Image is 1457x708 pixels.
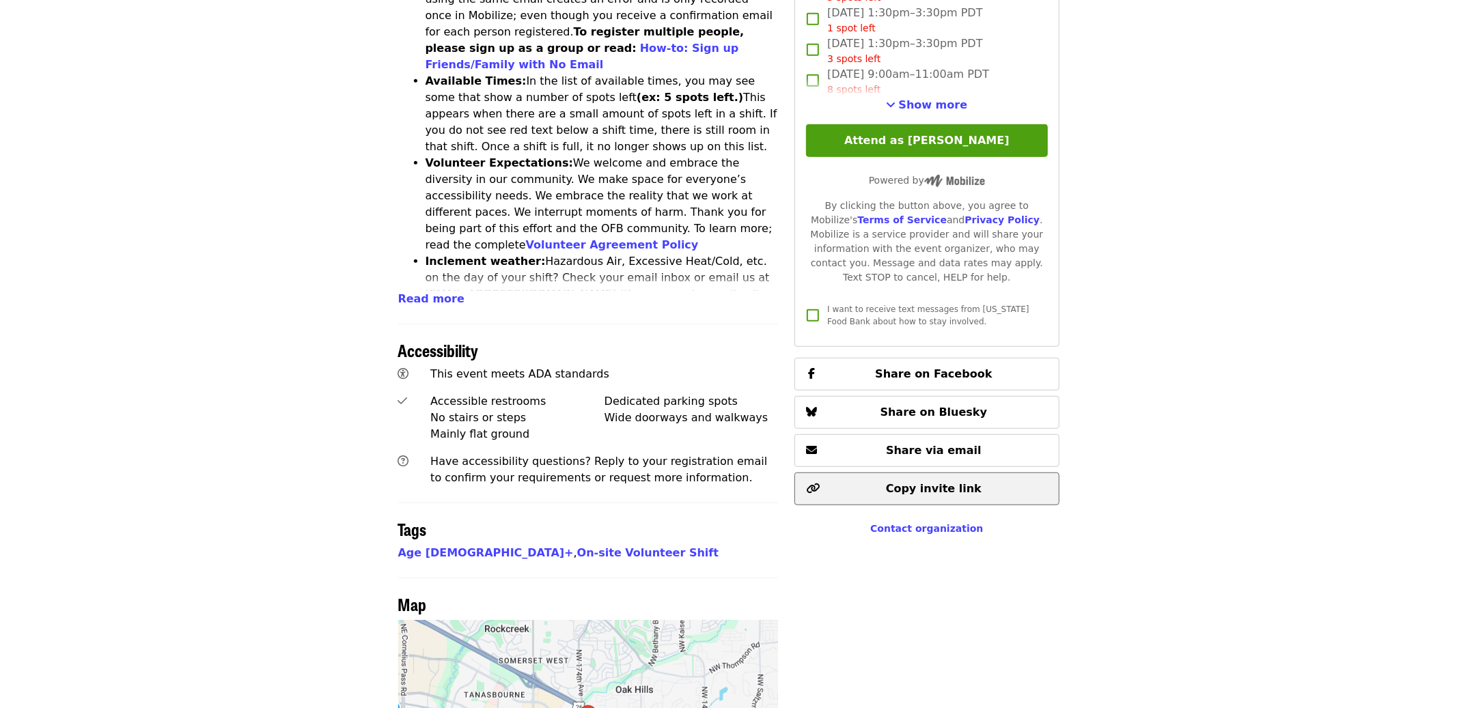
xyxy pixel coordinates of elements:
[430,367,609,380] span: This event meets ADA standards
[398,395,408,408] i: check icon
[899,98,968,111] span: Show more
[398,546,574,559] a: Age [DEMOGRAPHIC_DATA]+
[605,410,779,426] div: Wide doorways and walkways
[426,253,779,335] li: Hazardous Air, Excessive Heat/Cold, etc. on the day of your shift? Check your email inbox or emai...
[398,455,409,468] i: question-circle icon
[806,124,1047,157] button: Attend as [PERSON_NAME]
[827,5,982,36] span: [DATE] 1:30pm–3:30pm PDT
[887,97,968,113] button: See more timeslots
[794,472,1059,505] button: Copy invite link
[426,156,574,169] strong: Volunteer Expectations:
[426,255,546,268] strong: Inclement weather:
[426,155,779,253] li: We welcome and embrace the diversity in our community. We make space for everyone’s accessibility...
[869,175,985,186] span: Powered by
[398,292,464,305] span: Read more
[794,396,1059,429] button: Share on Bluesky
[426,42,739,71] a: How-to: Sign up Friends/Family with No Email
[806,199,1047,285] div: By clicking the button above, you agree to Mobilize's and . Mobilize is a service provider and wi...
[827,305,1029,326] span: I want to receive text messages from [US_STATE] Food Bank about how to stay involved.
[526,238,699,251] a: Volunteer Agreement Policy
[430,410,605,426] div: No stairs or steps
[398,517,427,541] span: Tags
[827,84,880,95] span: 8 spots left
[430,393,605,410] div: Accessible restrooms
[430,455,767,484] span: Have accessibility questions? Reply to your registration email to confirm your requirements or re...
[430,426,605,442] div: Mainly flat ground
[398,546,577,559] span: ,
[870,523,983,534] a: Contact organization
[827,23,876,33] span: 1 spot left
[426,73,779,155] li: In the list of available times, you may see some that show a number of spots left This appears wh...
[426,74,527,87] strong: Available Times:
[965,214,1040,225] a: Privacy Policy
[827,36,982,66] span: [DATE] 1:30pm–3:30pm PDT
[794,434,1059,467] button: Share via email
[827,53,880,64] span: 3 spots left
[886,444,982,457] span: Share via email
[857,214,947,225] a: Terms of Service
[398,592,427,616] span: Map
[398,291,464,307] button: Read more
[794,358,1059,391] button: Share on Facebook
[577,546,719,559] a: On-site Volunteer Shift
[426,25,745,55] strong: To register multiple people, please sign up as a group or read:
[886,482,982,495] span: Copy invite link
[827,66,989,97] span: [DATE] 9:00am–11:00am PDT
[875,367,992,380] span: Share on Facebook
[605,393,779,410] div: Dedicated parking spots
[637,91,743,104] strong: (ex: 5 spots left.)
[398,338,479,362] span: Accessibility
[398,367,409,380] i: universal-access icon
[924,175,985,187] img: Powered by Mobilize
[880,406,988,419] span: Share on Bluesky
